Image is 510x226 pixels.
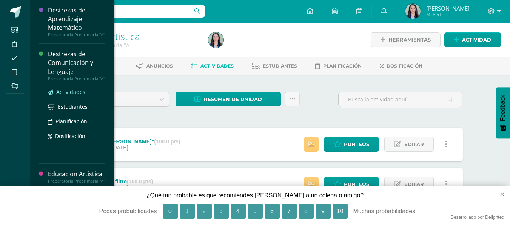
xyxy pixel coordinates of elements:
span: Planificación [55,118,87,125]
input: Busca la actividad aquí... [339,92,462,107]
a: Planificación [48,117,105,126]
span: Editar [404,177,424,191]
span: Editar [404,137,424,151]
img: ee2127f7a835e2b0789db52adf15a0f3.png [405,4,421,19]
span: Punteos [344,137,369,151]
a: Punteos [324,177,379,192]
button: close survey [488,186,510,203]
button: 9 [316,204,331,219]
span: Dosificación [387,63,422,69]
a: Dosificación [48,132,105,140]
button: 8 [299,204,314,219]
h1: Educación Artística [59,31,199,42]
button: 2 [197,204,212,219]
span: [PERSON_NAME] [426,5,470,12]
a: Punteos [324,137,379,152]
a: Actividad [444,32,501,47]
span: Resumen de unidad [204,92,262,106]
strong: (100.0 pts) [127,178,153,184]
button: 1 [180,204,195,219]
a: Destrezas de Aprendizaje MatemáticoPreparatoria Preprimaria "A" [48,6,105,37]
a: Dosificación [380,60,422,72]
button: 0, Pocas probabilidades [163,204,178,219]
span: Dosificación [55,132,85,140]
span: Estudiantes [58,103,88,110]
input: Busca un usuario... [35,5,205,18]
a: Unidad 4 [78,92,169,106]
div: Pintado en filtro [86,178,153,184]
div: Educación Artística [48,170,105,178]
a: Actividades [48,88,105,96]
button: 10, Muchas probabilidades [333,204,348,219]
div: Artista "[PERSON_NAME]" [86,138,180,145]
span: [DATE] [112,145,128,151]
div: Preparatoria Preprimaria "A" [48,76,105,81]
span: Punteos [344,177,369,191]
div: Destrezas de Aprendizaje Matemático [48,6,105,32]
div: Destrezas de Comunicación y Lenguaje [48,50,105,76]
button: 4 [231,204,246,219]
a: Educación ArtísticaPreparatoria Preprimaria "A" [48,170,105,184]
span: Planificación [323,63,362,69]
button: 3 [214,204,229,219]
a: Actividades [191,60,234,72]
button: 5 [248,204,263,219]
div: Preparatoria Preprimaria 'A' [59,42,199,49]
span: Anuncios [146,63,173,69]
strong: (100.0 pts) [154,138,180,145]
div: Preparatoria Preprimaria "A" [48,32,105,37]
span: Actividades [200,63,234,69]
span: Herramientas [388,33,431,47]
a: Planificación [315,60,362,72]
span: Estudiantes [263,63,297,69]
a: Estudiantes [252,60,297,72]
button: Feedback - Mostrar encuesta [496,87,510,138]
span: Feedback [499,95,506,121]
span: Mi Perfil [426,11,470,18]
span: Unidad 4 [84,92,149,106]
div: Preparatoria Preprimaria "A" [48,178,105,184]
div: Muchas probabilidades [353,204,448,219]
a: Destrezas de Comunicación y LenguajePreparatoria Preprimaria "A" [48,50,105,81]
a: Resumen de unidad [176,92,281,106]
span: Actividades [56,88,85,95]
a: Herramientas [371,32,441,47]
button: 7 [282,204,297,219]
button: 6 [265,204,280,219]
span: Actividad [462,33,491,47]
a: Anuncios [136,60,173,72]
div: Pocas probabilidades [63,204,157,219]
img: ee2127f7a835e2b0789db52adf15a0f3.png [208,32,223,48]
a: Estudiantes [48,102,105,111]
